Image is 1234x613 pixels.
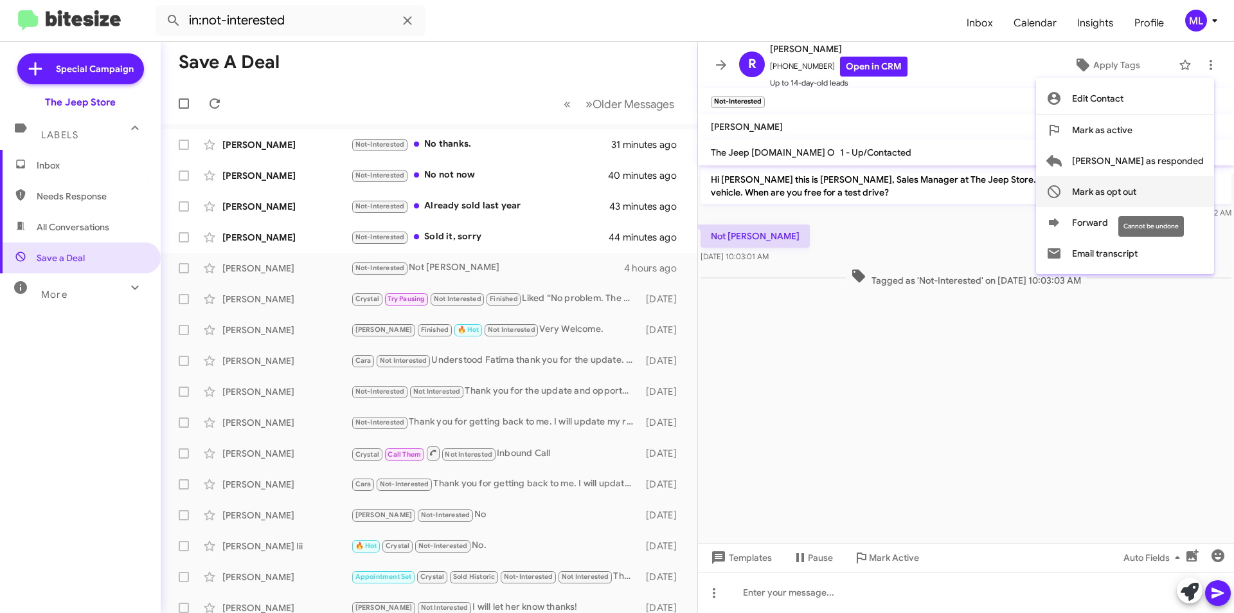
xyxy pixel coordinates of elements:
button: Forward [1036,207,1214,238]
div: Cannot be undone [1118,216,1184,237]
span: [PERSON_NAME] as responded [1072,145,1204,176]
span: Mark as active [1072,114,1132,145]
span: Edit Contact [1072,83,1123,114]
span: Mark as opt out [1072,176,1136,207]
button: Email transcript [1036,238,1214,269]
